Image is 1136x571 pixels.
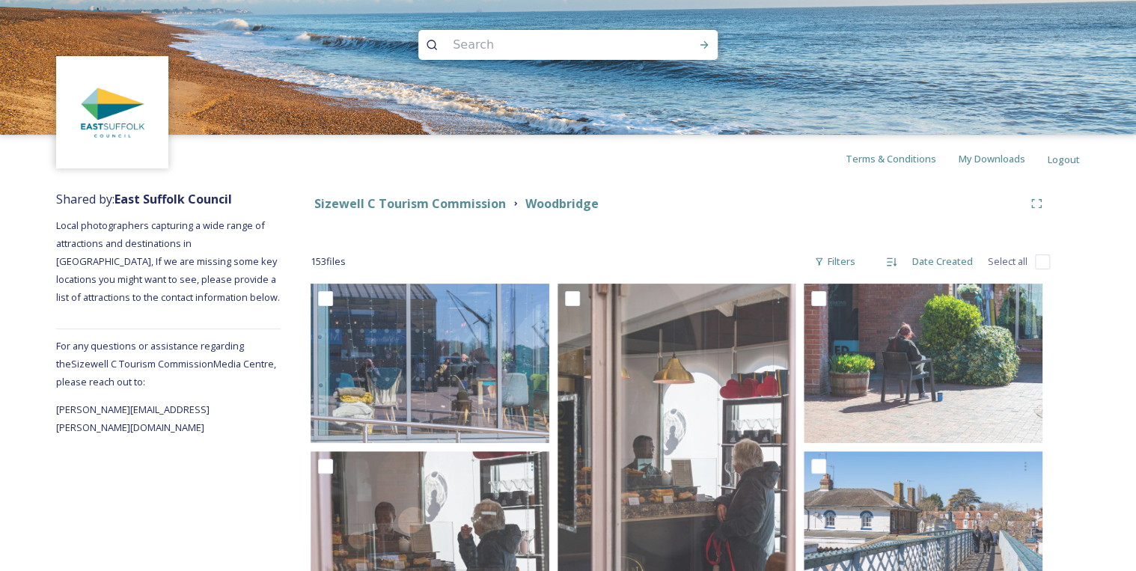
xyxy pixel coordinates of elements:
span: 153 file s [311,254,346,269]
img: Woodbridge_JamesCrisp_032025.jpg [804,284,1042,443]
div: Filters [807,247,863,276]
a: My Downloads [959,150,1048,168]
a: Terms & Conditions [846,150,959,168]
strong: Woodbridge [525,195,599,212]
span: Terms & Conditions [846,152,936,165]
span: For any questions or assistance regarding the Sizewell C Tourism Commission Media Centre, please ... [56,339,276,388]
span: Logout [1048,153,1080,166]
span: Shared by: [56,191,232,207]
input: Search [445,28,650,61]
img: ddd00b8e-fed8-4ace-b05d-a63b8df0f5dd.jpg [58,58,167,167]
span: [PERSON_NAME][EMAIL_ADDRESS][PERSON_NAME][DOMAIN_NAME] [56,403,210,434]
span: My Downloads [959,152,1025,165]
img: Woodbridge_JamesCrisp_032025 (2).jpg [311,284,549,443]
strong: East Suffolk Council [114,191,232,207]
span: Local photographers capturing a wide range of attractions and destinations in [GEOGRAPHIC_DATA], ... [56,219,280,304]
div: Date Created [905,247,980,276]
span: Select all [988,254,1027,269]
strong: Sizewell C Tourism Commission [314,195,506,212]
